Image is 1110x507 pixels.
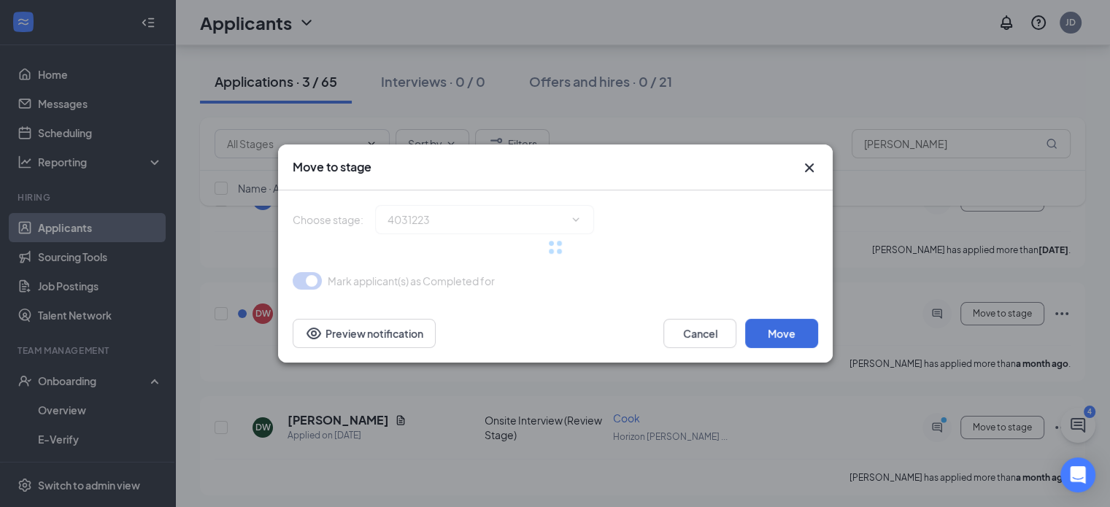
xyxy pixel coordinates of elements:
button: Cancel [663,319,736,348]
h3: Move to stage [293,159,371,175]
svg: Cross [801,159,818,177]
button: Move [745,319,818,348]
button: Close [801,159,818,177]
div: Open Intercom Messenger [1060,457,1095,492]
button: Preview notificationEye [293,319,436,348]
svg: Eye [305,325,323,342]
